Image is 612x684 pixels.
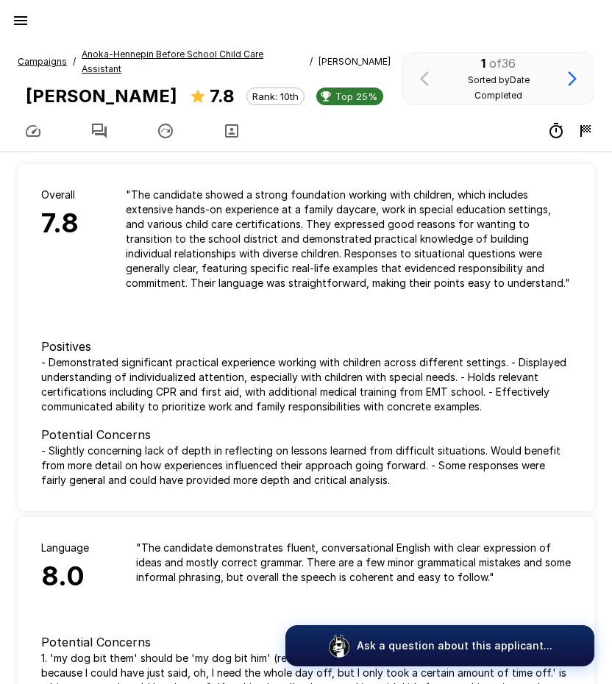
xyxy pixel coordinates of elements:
span: [PERSON_NAME] [319,54,391,69]
span: / [73,54,76,69]
p: Potential Concerns [41,633,571,651]
span: Rank: 10th [247,90,304,102]
h6: 7.8 [41,202,79,245]
p: Language [41,541,89,555]
span: Top 25% [330,90,383,102]
span: / [310,54,313,69]
p: " The candidate demonstrates fluent, conversational English with clear expression of ideas and mo... [136,541,571,585]
p: Ask a question about this applicant... [357,638,552,653]
b: [PERSON_NAME] [26,85,177,107]
p: " The candidate showed a strong foundation working with children, which includes extensive hands-... [126,188,571,291]
img: logo_glasses@2x.png [327,634,351,658]
p: Potential Concerns [41,426,571,443]
u: Anoka-Hennepin Before School Child Care Assistant [82,49,263,74]
u: Campaigns [18,56,67,67]
p: Overall [41,188,79,202]
div: 5m 23s [547,122,565,140]
b: 7.8 [210,85,235,107]
h6: 8.0 [41,555,89,598]
span: of 36 [489,56,516,71]
div: 8/11 12:19 PM [577,122,594,140]
p: Positives [41,338,571,355]
p: - Slightly concerning lack of depth in reflecting on lessons learned from difficult situations. W... [41,443,571,488]
span: Sorted by Date Completed [468,74,530,101]
button: Ask a question about this applicant... [285,625,594,666]
p: - Demonstrated significant practical experience working with children across different settings. ... [41,355,571,414]
b: 1 [481,56,485,71]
